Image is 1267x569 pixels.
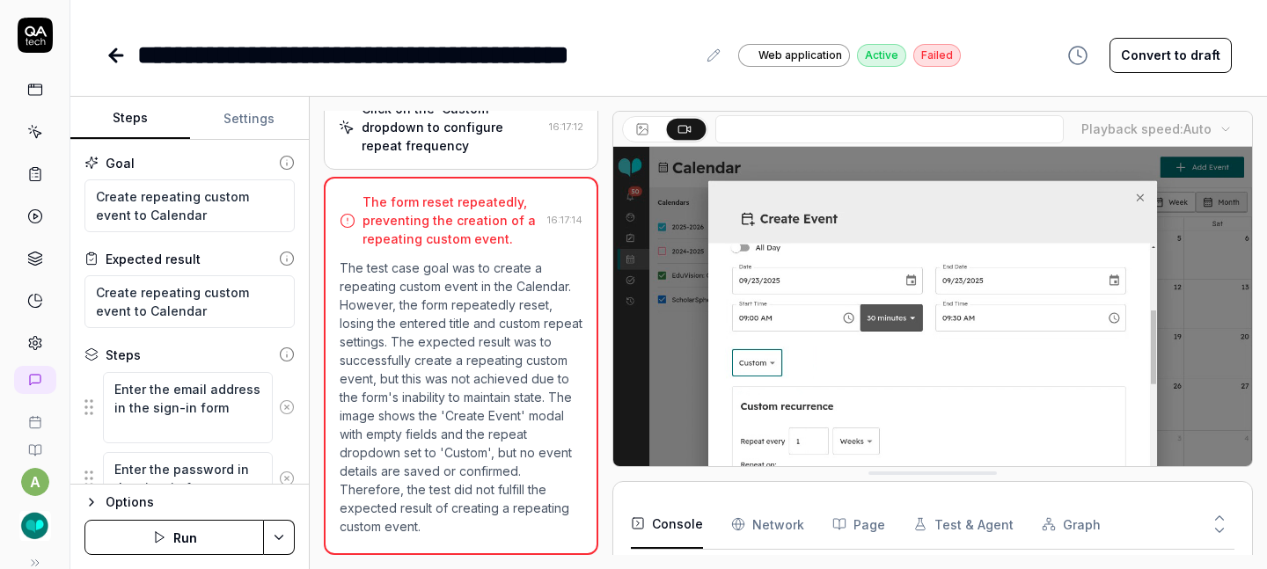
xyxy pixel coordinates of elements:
a: New conversation [14,366,56,394]
a: Documentation [7,429,62,457]
div: Playback speed: [1081,120,1212,138]
div: Steps [106,346,141,364]
div: The form reset repeatedly, preventing the creation of a repeating custom event. [363,193,540,248]
button: SLP Toolkit Logo [7,496,62,545]
button: Network [731,500,804,549]
button: Settings [190,98,310,140]
div: Expected result [106,250,201,268]
div: Options [106,492,295,513]
button: Steps [70,98,190,140]
div: Suggestions [84,451,295,506]
p: The test case goal was to create a repeating custom event in the Calendar. However, the form repe... [340,259,582,536]
button: Test & Agent [913,500,1014,549]
img: SLP Toolkit Logo [19,510,51,542]
div: Failed [913,44,961,67]
button: Graph [1042,500,1101,549]
button: Remove step [273,461,301,496]
a: Web application [738,43,850,67]
div: Goal [106,154,135,172]
button: View version history [1057,38,1099,73]
button: Run [84,520,264,555]
a: Book a call with us [7,401,62,429]
time: 16:17:14 [547,214,582,226]
time: 16:17:12 [549,120,583,133]
div: Click on the 'Custom' dropdown to configure repeat frequency [362,99,542,155]
button: Options [84,492,295,513]
button: Remove step [273,390,301,425]
button: a [21,468,49,496]
span: Web application [758,47,842,63]
button: Console [631,500,703,549]
div: Active [857,44,906,67]
button: Convert to draft [1110,38,1232,73]
div: Suggestions [84,371,295,444]
button: Page [832,500,885,549]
